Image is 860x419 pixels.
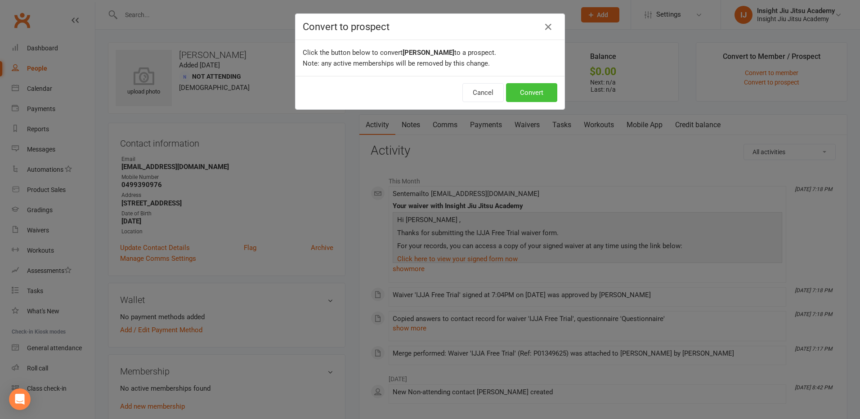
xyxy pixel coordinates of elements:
button: Close [541,20,555,34]
div: Click the button below to convert to a prospect. Note: any active memberships will be removed by ... [296,40,564,76]
b: [PERSON_NAME] [403,49,454,57]
h4: Convert to prospect [303,21,557,32]
div: Open Intercom Messenger [9,388,31,410]
button: Convert [506,83,557,102]
button: Cancel [462,83,504,102]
